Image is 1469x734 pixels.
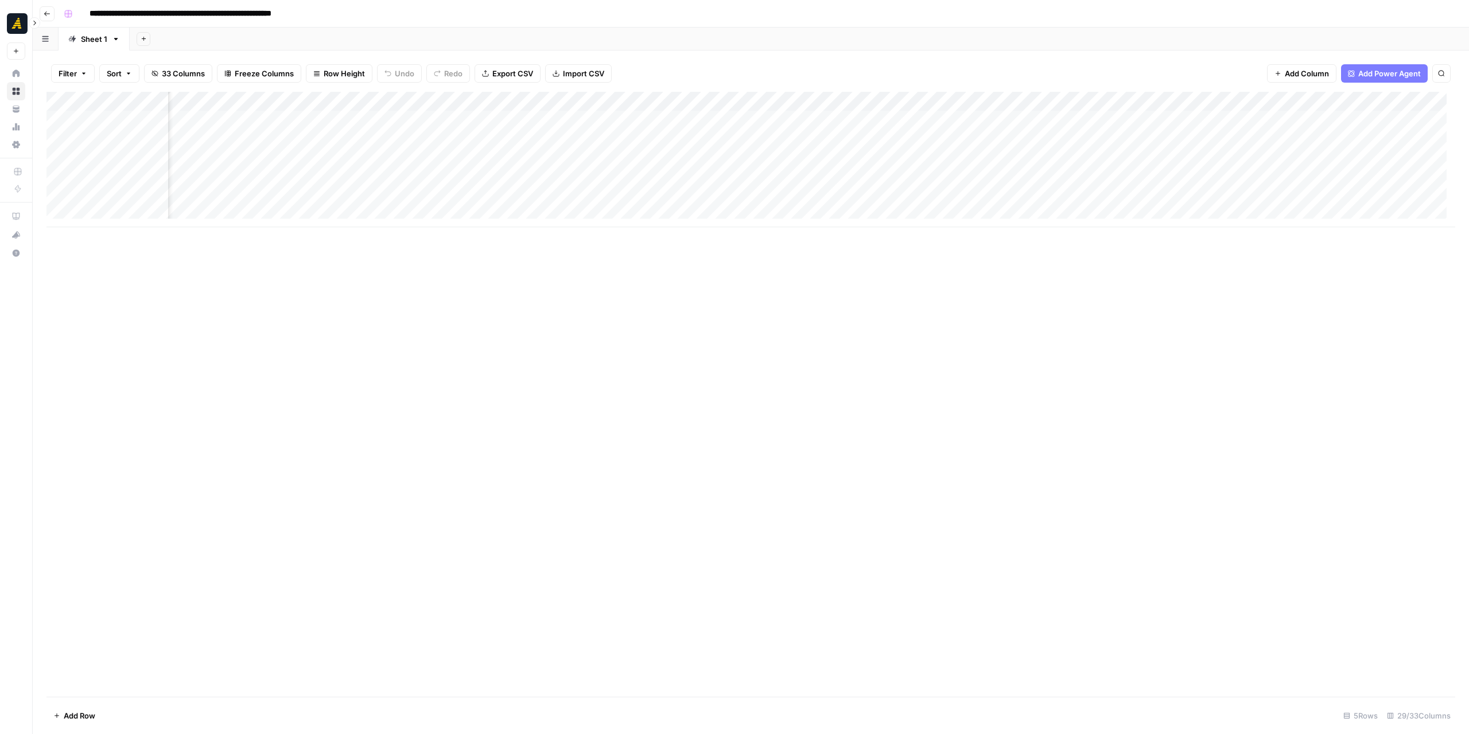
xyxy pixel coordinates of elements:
[426,64,470,83] button: Redo
[217,64,301,83] button: Freeze Columns
[46,706,102,725] button: Add Row
[492,68,533,79] span: Export CSV
[7,100,25,118] a: Your Data
[64,710,95,721] span: Add Row
[59,28,130,51] a: Sheet 1
[99,64,139,83] button: Sort
[475,64,541,83] button: Export CSV
[545,64,612,83] button: Import CSV
[395,68,414,79] span: Undo
[144,64,212,83] button: 33 Columns
[1358,68,1421,79] span: Add Power Agent
[235,68,294,79] span: Freeze Columns
[162,68,205,79] span: 33 Columns
[306,64,372,83] button: Row Height
[7,244,25,262] button: Help + Support
[1341,64,1428,83] button: Add Power Agent
[51,64,95,83] button: Filter
[7,226,25,244] button: What's new?
[7,207,25,226] a: AirOps Academy
[107,68,122,79] span: Sort
[377,64,422,83] button: Undo
[1267,64,1336,83] button: Add Column
[7,118,25,136] a: Usage
[1285,68,1329,79] span: Add Column
[7,9,25,38] button: Workspace: Marketers in Demand
[324,68,365,79] span: Row Height
[7,13,28,34] img: Marketers in Demand Logo
[563,68,604,79] span: Import CSV
[7,226,25,243] div: What's new?
[81,33,107,45] div: Sheet 1
[59,68,77,79] span: Filter
[7,64,25,83] a: Home
[444,68,463,79] span: Redo
[1382,706,1455,725] div: 29/33 Columns
[1339,706,1382,725] div: 5 Rows
[7,135,25,154] a: Settings
[7,82,25,100] a: Browse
